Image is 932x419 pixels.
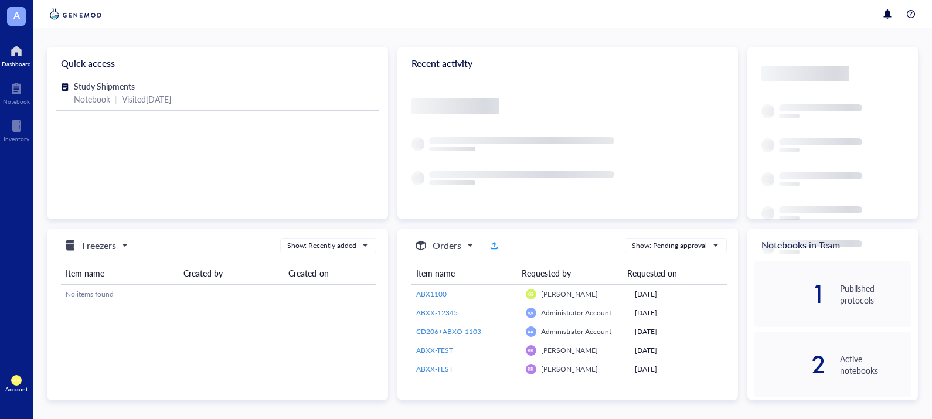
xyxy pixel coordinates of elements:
[416,308,516,318] a: ABXX-12345
[840,353,911,376] div: Active notebooks
[411,263,517,284] th: Item name
[61,263,179,284] th: Item name
[635,364,722,374] div: [DATE]
[541,345,598,355] span: [PERSON_NAME]
[754,285,825,304] div: 1
[541,308,611,318] span: Administrator Account
[623,263,716,284] th: Requested on
[416,326,516,337] a: CD206+ABXO-1103
[541,364,598,374] span: [PERSON_NAME]
[416,364,516,374] a: ABXX-TEST
[541,289,598,299] span: [PERSON_NAME]
[416,308,458,318] span: ABXX-12345
[433,239,461,253] h5: Orders
[47,7,104,21] img: genemod-logo
[635,308,722,318] div: [DATE]
[74,93,110,105] div: Notebook
[416,326,481,336] span: CD206+ABXO-1103
[635,326,722,337] div: [DATE]
[122,93,171,105] div: Visited [DATE]
[4,117,29,142] a: Inventory
[517,263,623,284] th: Requested by
[416,289,447,299] span: ABX1100
[528,291,533,297] span: GB
[416,345,516,356] a: ABXX-TEST
[66,289,372,299] div: No items found
[284,263,376,284] th: Created on
[416,289,516,299] a: ABX1100
[47,47,388,80] div: Quick access
[635,289,722,299] div: [DATE]
[2,42,31,67] a: Dashboard
[13,8,20,22] span: A
[632,240,707,251] div: Show: Pending approval
[754,355,825,374] div: 2
[2,60,31,67] div: Dashboard
[115,93,117,105] div: |
[528,348,533,353] span: RR
[416,345,453,355] span: ABXX-TEST
[635,345,722,356] div: [DATE]
[179,263,284,284] th: Created by
[4,135,29,142] div: Inventory
[74,80,135,92] span: Study Shipments
[528,310,533,315] span: AA
[3,79,30,105] a: Notebook
[541,326,611,336] span: Administrator Account
[840,282,911,306] div: Published protocols
[3,98,30,105] div: Notebook
[13,377,19,383] span: AR
[528,329,533,334] span: AA
[5,386,28,393] div: Account
[397,47,739,80] div: Recent activity
[287,240,356,251] div: Show: Recently added
[416,364,453,374] span: ABXX-TEST
[82,239,116,253] h5: Freezers
[528,366,533,372] span: RR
